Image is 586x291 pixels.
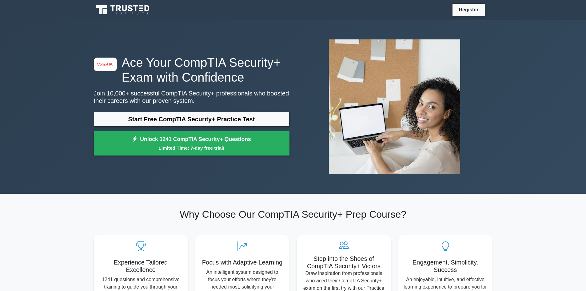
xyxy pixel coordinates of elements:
[200,259,285,266] h5: Focus with Adaptive Learning
[403,259,488,273] h5: Engagement, Simplicity, Success
[94,90,289,104] p: Join 10,000+ successful CompTIA Security+ professionals who boosted their careers with our proven...
[94,112,289,127] a: Start Free CompTIA Security+ Practice Test
[94,208,492,220] h2: Why Choose Our CompTIA Security+ Prep Course?
[455,6,482,14] a: Register
[94,131,289,156] a: Unlock 1241 CompTIA Security+ QuestionsLimited Time: 7-day free trial!
[99,259,183,273] h5: Experience Tailored Excellence
[102,144,282,152] small: Limited Time: 7-day free trial!
[94,55,289,85] h1: Ace Your CompTIA Security+ Exam with Confidence
[302,255,386,270] h5: Step into the Shoes of CompTIA Security+ Victors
